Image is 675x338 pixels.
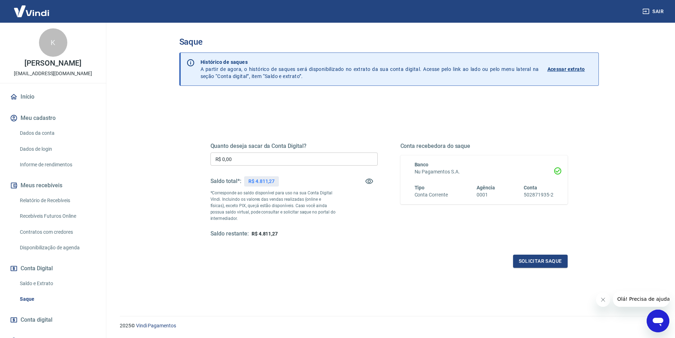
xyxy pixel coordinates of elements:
[415,162,429,167] span: Banco
[210,230,249,238] h5: Saldo restante:
[39,28,67,57] div: K
[17,240,97,255] a: Disponibilização de agenda
[248,178,275,185] p: R$ 4.811,27
[17,292,97,306] a: Saque
[647,310,669,332] iframe: Botão para abrir a janela de mensagens
[415,185,425,190] span: Tipo
[21,315,52,325] span: Conta digital
[17,209,97,223] a: Recebíveis Futuros Online
[17,142,97,156] a: Dados de login
[547,59,593,80] a: Acessar extrato
[210,178,241,185] h5: Saldo total*:
[252,231,278,237] span: R$ 4.811,27
[9,0,55,22] img: Vindi
[415,168,553,176] h6: Nu Pagamentos S.A.
[201,59,539,80] p: A partir de agora, o histórico de saques será disponibilizado no extrato da sua conta digital. Ac...
[17,126,97,140] a: Dados da conta
[9,178,97,193] button: Meus recebíveis
[136,323,176,328] a: Vindi Pagamentos
[547,66,585,73] p: Acessar extrato
[179,37,599,47] h3: Saque
[14,70,92,77] p: [EMAIL_ADDRESS][DOMAIN_NAME]
[513,255,568,268] button: Solicitar saque
[9,89,97,105] a: Início
[400,143,568,150] h5: Conta recebedora do saque
[9,312,97,328] a: Conta digital
[477,191,495,199] h6: 0001
[210,143,378,150] h5: Quanto deseja sacar da Conta Digital?
[9,110,97,126] button: Meu cadastro
[24,60,81,67] p: [PERSON_NAME]
[415,191,448,199] h6: Conta Corrente
[613,291,669,307] iframe: Mensagem da empresa
[596,293,610,307] iframe: Fechar mensagem
[4,5,60,11] span: Olá! Precisa de ajuda?
[17,225,97,239] a: Contratos com credores
[9,261,97,276] button: Conta Digital
[210,190,336,222] p: *Corresponde ao saldo disponível para uso na sua Conta Digital Vindi. Incluindo os valores das ve...
[17,276,97,291] a: Saldo e Extrato
[524,191,553,199] h6: 502871935-2
[641,5,666,18] button: Sair
[201,59,539,66] p: Histórico de saques
[120,322,658,329] p: 2025 ©
[477,185,495,190] span: Agência
[17,157,97,172] a: Informe de rendimentos
[17,193,97,208] a: Relatório de Recebíveis
[524,185,537,190] span: Conta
